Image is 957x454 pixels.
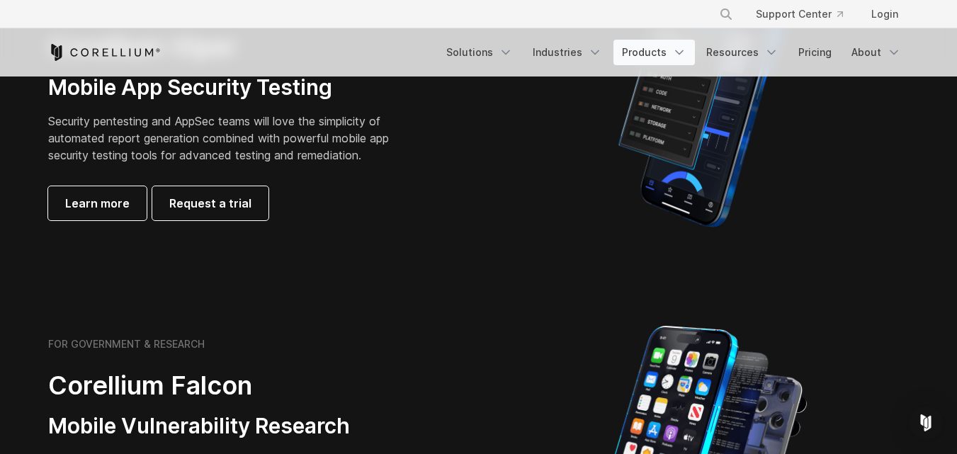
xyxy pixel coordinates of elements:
[438,40,521,65] a: Solutions
[48,338,205,351] h6: FOR GOVERNMENT & RESEARCH
[613,40,695,65] a: Products
[698,40,787,65] a: Resources
[169,195,251,212] span: Request a trial
[48,186,147,220] a: Learn more
[438,40,910,65] div: Navigation Menu
[843,40,910,65] a: About
[909,406,943,440] div: Open Intercom Messenger
[48,370,445,402] h2: Corellium Falcon
[790,40,840,65] a: Pricing
[48,44,161,61] a: Corellium Home
[48,413,445,440] h3: Mobile Vulnerability Research
[48,74,411,101] h3: Mobile App Security Testing
[524,40,611,65] a: Industries
[48,113,411,164] p: Security pentesting and AppSec teams will love the simplicity of automated report generation comb...
[152,186,268,220] a: Request a trial
[65,195,130,212] span: Learn more
[744,1,854,27] a: Support Center
[860,1,910,27] a: Login
[702,1,910,27] div: Navigation Menu
[713,1,739,27] button: Search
